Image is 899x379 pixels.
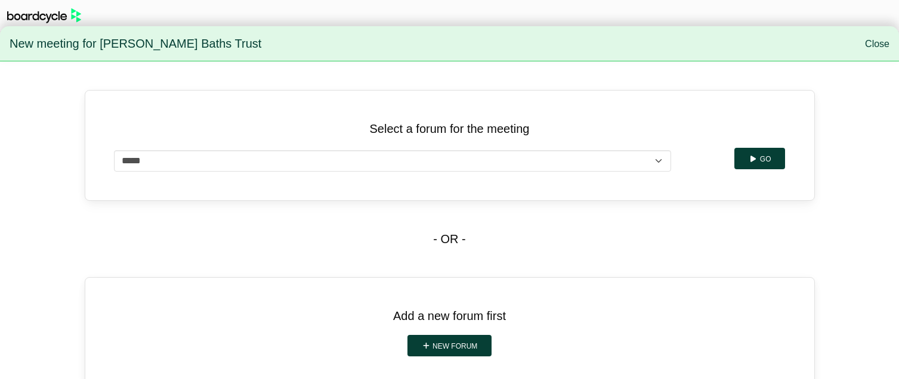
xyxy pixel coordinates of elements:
[865,39,889,49] a: Close
[114,119,786,138] p: Select a forum for the meeting
[10,32,261,57] span: New meeting for [PERSON_NAME] Baths Trust
[7,8,81,23] img: BoardcycleBlackGreen-aaafeed430059cb809a45853b8cf6d952af9d84e6e89e1f1685b34bfd5cb7d64.svg
[734,148,785,169] button: Go
[407,335,492,356] a: New forum
[85,201,815,277] div: - OR -
[114,306,786,325] p: Add a new forum first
